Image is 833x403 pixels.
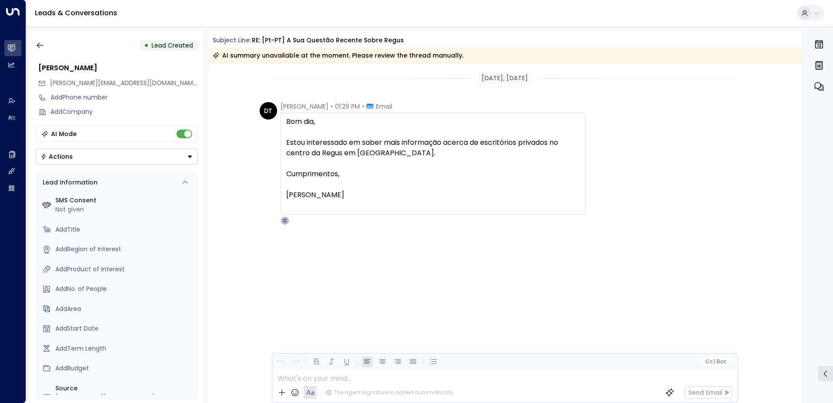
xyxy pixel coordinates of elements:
[36,149,198,164] div: Button group with a nested menu
[152,41,193,50] span: Lead Created
[478,72,532,85] div: [DATE], [DATE]
[705,359,726,365] span: Cc Bcc
[55,196,194,205] label: SMS Consent
[50,79,199,87] span: [PERSON_NAME][EMAIL_ADDRESS][DOMAIN_NAME]
[55,225,194,234] div: AddTitle
[55,265,194,274] div: AddProduct of Interest
[55,245,194,254] div: AddRegion of Interest
[36,149,198,164] button: Actions
[50,79,198,88] span: daniel.teixeira@iwgplc.com
[41,153,73,161] div: Actions
[38,63,198,73] div: [PERSON_NAME]
[701,358,729,366] button: Cc|Bcc
[362,102,364,111] span: •
[213,51,464,60] div: AI summary unavailable at the moment. Please review the thread manually.
[55,205,194,214] div: Not given
[286,169,344,200] span: Cumprimentos, [PERSON_NAME]
[714,359,715,365] span: |
[281,216,289,225] div: C
[51,107,198,116] div: AddCompany
[281,102,328,111] span: [PERSON_NAME]
[326,389,453,396] div: The agent signature is added automatically
[376,102,392,111] span: Email
[252,36,404,45] div: RE: [pt-PT] A sua questão recente sobre Regus
[51,93,198,102] div: AddPhone number
[144,38,149,53] div: •
[331,102,333,111] span: •
[213,36,251,44] span: Subject Line:
[55,324,194,333] div: AddStart Date
[275,356,286,367] button: Undo
[335,102,360,111] span: 01:29 PM
[286,116,580,158] span: Bom dia, Estou interessado em saber mais informação acerca de escritórios privados no centro da R...
[55,384,194,393] label: Source
[290,356,301,367] button: Redo
[35,8,117,18] a: Leads & Conversations
[260,102,277,120] div: DT
[51,130,77,138] div: AI Mode
[55,284,194,294] div: AddNo. of People
[40,178,98,187] div: Lead Information
[55,344,194,353] div: AddTerm Length
[55,364,194,373] div: AddBudget
[55,304,194,314] div: AddArea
